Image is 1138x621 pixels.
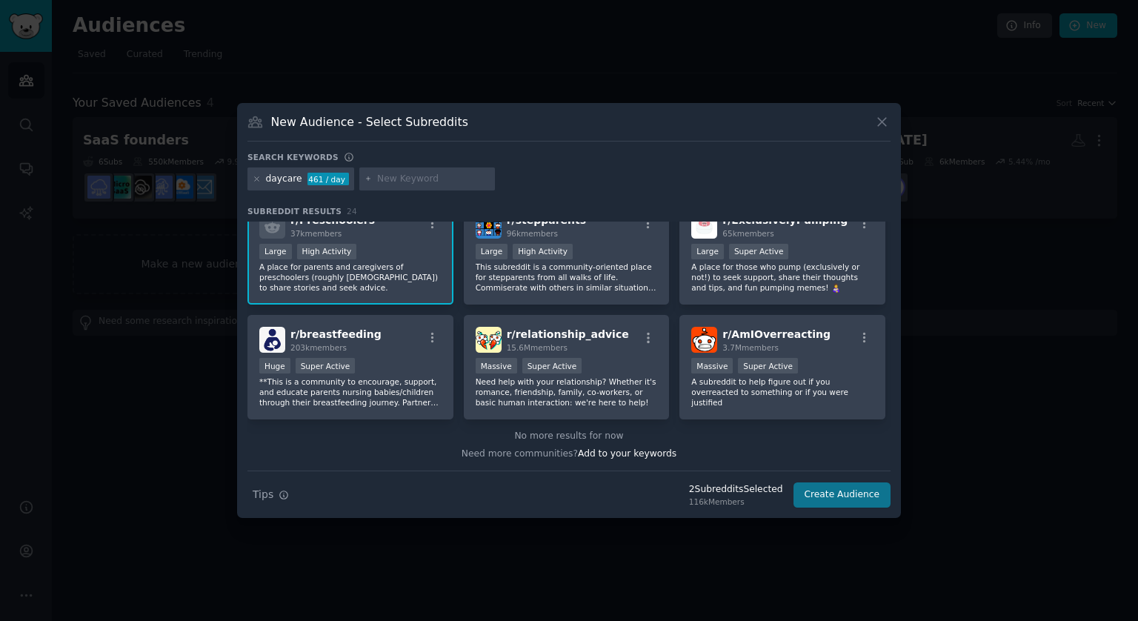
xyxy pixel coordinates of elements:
button: Create Audience [793,482,891,508]
div: High Activity [513,244,573,259]
p: A place for those who pump (exclusively or not!) to seek support, share their thoughts and tips, ... [691,262,874,293]
span: 15.6M members [507,343,568,352]
div: Huge [259,358,290,373]
div: daycare [266,173,302,186]
h3: New Audience - Select Subreddits [271,114,468,130]
img: relationship_advice [476,327,502,353]
div: Super Active [522,358,582,373]
h3: Search keywords [247,152,339,162]
div: Massive [691,358,733,373]
div: No more results for now [247,430,891,443]
span: 37k members [290,229,342,238]
span: 65k members [722,229,773,238]
input: New Keyword [377,173,490,186]
p: A subreddit to help figure out if you overreacted to something or if you were justified [691,376,874,408]
div: 461 / day [307,173,349,186]
span: Subreddit Results [247,206,342,216]
p: A place for parents and caregivers of preschoolers (roughly [DEMOGRAPHIC_DATA]) to share stories ... [259,262,442,293]
span: 3.7M members [722,343,779,352]
div: Large [259,244,292,259]
p: **This is a community to encourage, support, and educate parents nursing babies/children through ... [259,376,442,408]
div: High Activity [297,244,357,259]
div: 2 Subreddit s Selected [689,483,783,497]
div: Massive [476,358,517,373]
span: 203k members [290,343,347,352]
div: Super Active [296,358,356,373]
p: This subreddit is a community-oriented place for stepparents from all walks of life. Commiserate ... [476,262,658,293]
span: 96k members [507,229,558,238]
span: r/ AmIOverreacting [722,328,831,340]
p: Need help with your relationship? Whether it's romance, friendship, family, co-workers, or basic ... [476,376,658,408]
div: Large [476,244,508,259]
div: Large [691,244,724,259]
img: stepparents [476,213,502,239]
button: Tips [247,482,294,508]
span: r/ relationship_advice [507,328,629,340]
span: r/ breastfeeding [290,328,382,340]
div: Super Active [738,358,798,373]
div: Super Active [729,244,789,259]
img: ExclusivelyPumping [691,213,717,239]
span: Tips [253,487,273,502]
div: Need more communities? [247,442,891,461]
img: AmIOverreacting [691,327,717,353]
span: 24 [347,207,357,216]
div: 116k Members [689,497,783,507]
span: Add to your keywords [578,448,676,459]
img: breastfeeding [259,327,285,353]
